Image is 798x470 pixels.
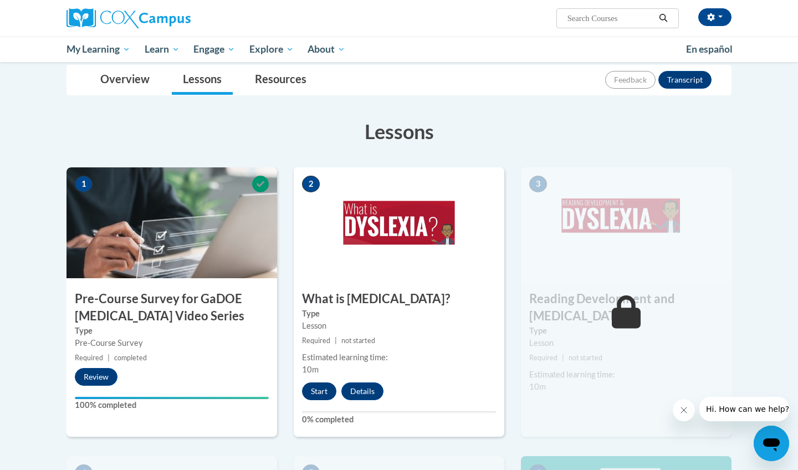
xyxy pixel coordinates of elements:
label: 0% completed [302,413,496,426]
h3: Pre-Course Survey for GaDOE [MEDICAL_DATA] Video Series [66,290,277,325]
span: 3 [529,176,547,192]
h3: What is [MEDICAL_DATA]? [294,290,504,308]
span: Required [75,354,103,362]
div: Pre-Course Survey [75,337,269,349]
a: Overview [89,65,161,95]
div: Main menu [50,37,748,62]
a: Cox Campus [66,8,277,28]
label: Type [75,325,269,337]
span: Explore [249,43,294,56]
span: not started [341,336,375,345]
a: Lessons [172,65,233,95]
a: My Learning [59,37,137,62]
h3: Reading Development and [MEDICAL_DATA] [521,290,731,325]
iframe: Button to launch messaging window [754,426,789,461]
span: | [108,354,110,362]
img: Course Image [294,167,504,278]
div: Estimated learning time: [529,369,723,381]
label: Type [302,308,496,320]
input: Search Courses [566,12,655,25]
button: Details [341,382,383,400]
button: Transcript [658,71,712,89]
button: Account Settings [698,8,731,26]
a: Explore [242,37,301,62]
span: 10m [529,382,546,391]
span: Learn [145,43,180,56]
button: Review [75,368,117,386]
img: Course Image [66,167,277,278]
a: About [301,37,353,62]
span: | [335,336,337,345]
label: Type [529,325,723,337]
span: | [562,354,564,362]
a: Engage [186,37,242,62]
span: My Learning [66,43,130,56]
img: Cox Campus [66,8,191,28]
button: Search [655,12,672,25]
img: Course Image [521,167,731,278]
div: Your progress [75,397,269,399]
span: About [308,43,345,56]
a: En español [679,38,740,61]
span: 10m [302,365,319,374]
a: Learn [137,37,187,62]
iframe: Close message [673,399,695,421]
span: En español [686,43,733,55]
div: Lesson [529,337,723,349]
button: Start [302,382,336,400]
span: Required [302,336,330,345]
div: Estimated learning time: [302,351,496,364]
a: Resources [244,65,318,95]
span: 1 [75,176,93,192]
span: 2 [302,176,320,192]
span: not started [569,354,602,362]
label: 100% completed [75,399,269,411]
span: completed [114,354,147,362]
h3: Lessons [66,117,731,145]
span: Engage [193,43,235,56]
div: Lesson [302,320,496,332]
iframe: Message from company [699,397,789,421]
button: Feedback [605,71,656,89]
span: Required [529,354,557,362]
